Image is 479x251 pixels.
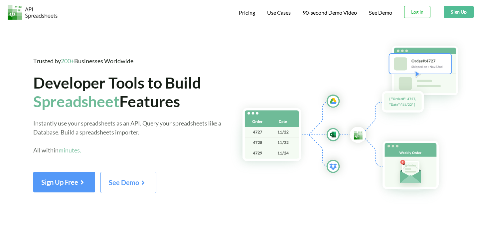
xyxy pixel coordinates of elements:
button: Sign Up Free [33,172,95,192]
img: Logo.png [8,5,58,20]
span: Developer Tools to Build Features [33,73,201,111]
span: Use Cases [267,9,291,16]
span: minutes. [59,146,81,154]
span: 90-second Demo Video [303,10,357,15]
span: Spreadsheet [33,92,119,111]
span: See Demo [109,178,148,186]
button: Log In [404,6,430,18]
span: Instantly use your spreadsheets as an API. Query your spreadsheets like a Database. Build a sprea... [33,120,221,154]
span: Pricing [239,9,255,16]
a: See Demo [369,9,392,16]
img: Hero Spreadsheet Flow [230,37,479,204]
span: Trusted by Businesses Worldwide [33,57,133,65]
button: See Demo [100,172,156,193]
span: 200+ [61,57,74,65]
a: See Demo [100,181,156,186]
button: Sign Up [444,6,474,18]
span: Sign Up Free [41,178,87,186]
